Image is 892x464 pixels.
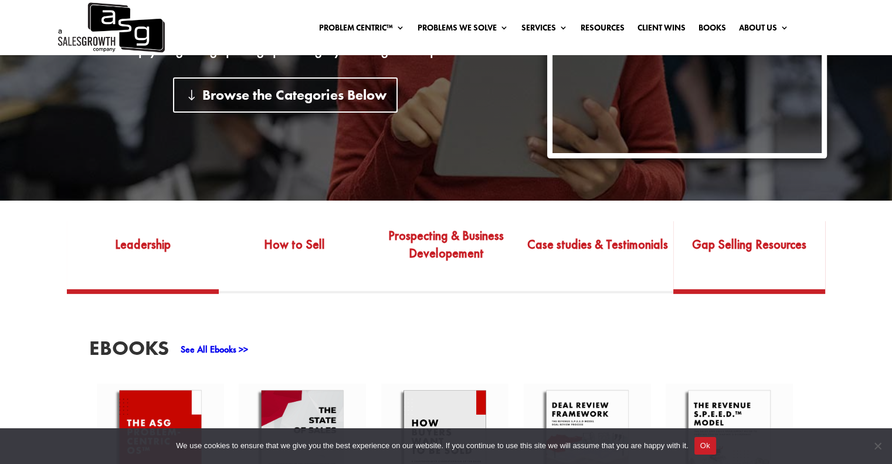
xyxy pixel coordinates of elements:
[552,1,822,153] iframe: 15 Cold Email Patterns to Break to Get Replies
[89,338,169,364] h3: EBooks
[637,23,686,36] a: Client Wins
[173,77,398,112] a: Browse the Categories Below
[739,23,789,36] a: About Us
[65,43,506,57] p: We’ll help you get a grip on gap selling by sharing our experience.
[370,216,522,289] a: Prospecting & Business Developement
[418,23,508,36] a: Problems We Solve
[181,343,248,355] a: See All Ebooks >>
[694,437,716,455] button: Ok
[871,440,883,452] span: No
[581,23,625,36] a: Resources
[176,440,688,452] span: We use cookies to ensure that we give you the best experience on our website. If you continue to ...
[67,216,219,289] a: Leadership
[219,216,371,289] a: How to Sell
[698,23,726,36] a: Books
[521,23,568,36] a: Services
[319,23,405,36] a: Problem Centric™
[673,216,825,289] a: Gap Selling Resources
[522,216,674,289] a: Case studies & Testimonials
